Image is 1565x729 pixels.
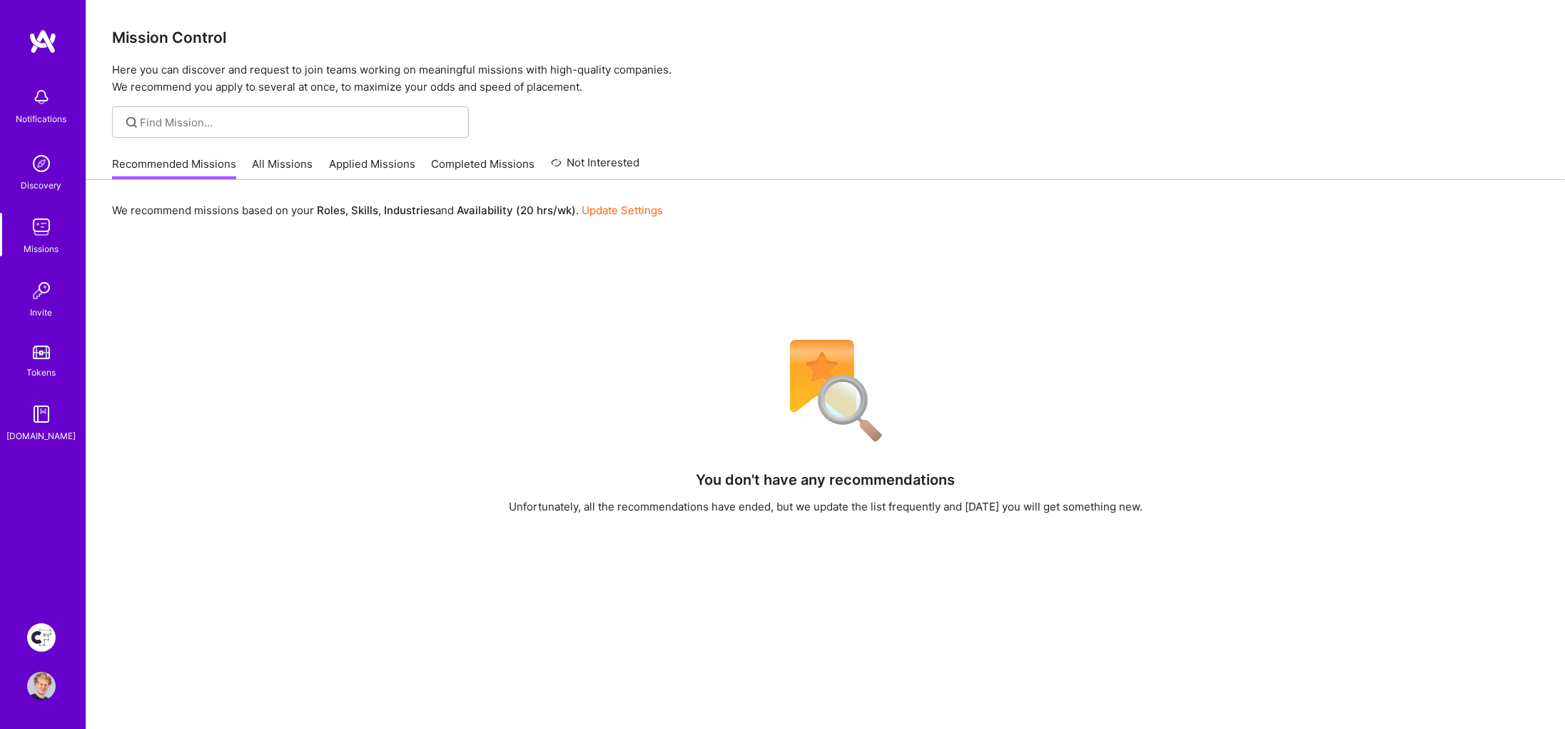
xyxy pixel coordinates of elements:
[509,499,1143,514] div: Unfortunately, all the recommendations have ended, but we update the list frequently and [DATE] y...
[33,346,50,359] img: tokens
[27,623,56,652] img: Creative Fabrica Project Team
[27,213,56,241] img: teamwork
[27,365,56,380] div: Tokens
[24,672,59,700] a: User Avatar
[551,154,640,180] a: Not Interested
[21,178,62,193] div: Discovery
[697,471,956,488] h4: You don't have any recommendations
[141,115,458,130] input: Find Mission...
[765,331,886,452] img: No Results
[384,203,435,217] b: Industries
[27,276,56,305] img: Invite
[24,623,59,652] a: Creative Fabrica Project Team
[27,672,56,700] img: User Avatar
[16,111,67,126] div: Notifications
[112,61,1539,96] p: Here you can discover and request to join teams working on meaningful missions with high-quality ...
[112,29,1539,46] h3: Mission Control
[253,156,313,180] a: All Missions
[31,305,53,320] div: Invite
[582,203,663,217] a: Update Settings
[317,203,345,217] b: Roles
[29,29,57,54] img: logo
[123,114,140,131] i: icon SearchGrey
[27,149,56,178] img: discovery
[27,83,56,111] img: bell
[457,203,576,217] b: Availability (20 hrs/wk)
[24,241,59,256] div: Missions
[329,156,415,180] a: Applied Missions
[112,156,236,180] a: Recommended Missions
[112,203,663,218] p: We recommend missions based on your , , and .
[351,203,378,217] b: Skills
[432,156,535,180] a: Completed Missions
[27,400,56,428] img: guide book
[7,428,76,443] div: [DOMAIN_NAME]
